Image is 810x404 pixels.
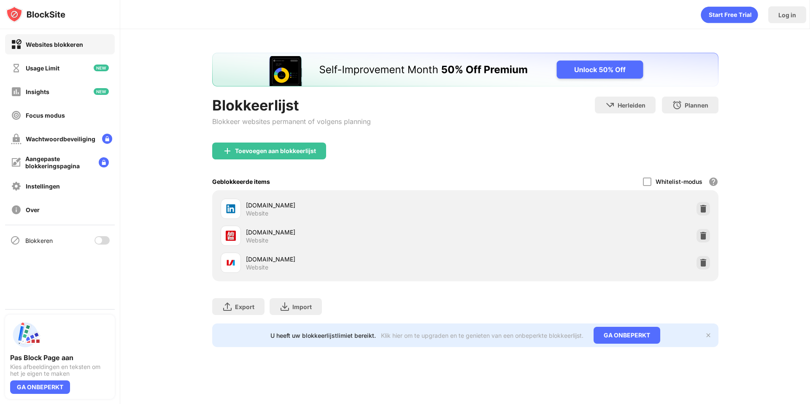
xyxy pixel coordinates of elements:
iframe: Banner [212,53,718,86]
div: animation [701,6,758,23]
div: Herleiden [618,102,645,109]
div: Website [246,210,268,217]
img: new-icon.svg [94,65,109,71]
div: Blokkeerlijst [212,97,371,114]
img: blocking-icon.svg [10,235,20,245]
div: Focus modus [26,112,65,119]
img: new-icon.svg [94,88,109,95]
div: Instellingen [26,183,60,190]
img: favicons [226,204,236,214]
img: focus-off.svg [11,110,22,121]
div: Klik hier om te upgraden en te genieten van een onbeperkte blokkeerlijst. [381,332,583,339]
img: lock-menu.svg [102,134,112,144]
div: Insights [26,88,49,95]
div: Usage Limit [26,65,59,72]
img: time-usage-off.svg [11,63,22,73]
div: Wachtwoordbeveiliging [26,135,95,143]
div: Websites blokkeren [26,41,83,48]
div: [DOMAIN_NAME] [246,228,465,237]
img: favicons [226,258,236,268]
div: Blokkeer websites permanent of volgens planning [212,117,371,126]
div: Whitelist-modus [656,178,702,185]
div: Plannen [685,102,708,109]
div: Website [246,237,268,244]
div: Kies afbeeldingen en teksten om het je eigen te maken [10,364,110,377]
div: Log in [778,11,796,19]
div: GA ONBEPERKT [594,327,660,344]
img: x-button.svg [705,332,712,339]
img: customize-block-page-off.svg [11,157,21,167]
div: Aangepaste blokkeringspagina [25,155,92,170]
img: insights-off.svg [11,86,22,97]
div: [DOMAIN_NAME] [246,255,465,264]
div: Export [235,303,254,310]
div: U heeft uw blokkeerlijstlimiet bereikt. [270,332,376,339]
img: block-on.svg [11,39,22,50]
img: password-protection-off.svg [11,134,22,144]
div: Toevoegen aan blokkeerlijst [235,148,316,154]
img: settings-off.svg [11,181,22,191]
div: Blokkeren [25,237,53,244]
div: Website [246,264,268,271]
div: Over [26,206,40,213]
div: Geblokkeerde items [212,178,270,185]
img: lock-menu.svg [99,157,109,167]
img: logo-blocksite.svg [6,6,65,23]
img: about-off.svg [11,205,22,215]
img: favicons [226,231,236,241]
img: push-custom-page.svg [10,320,40,350]
div: Pas Block Page aan [10,353,110,362]
div: GA ONBEPERKT [10,380,70,394]
div: [DOMAIN_NAME] [246,201,465,210]
div: Import [292,303,312,310]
